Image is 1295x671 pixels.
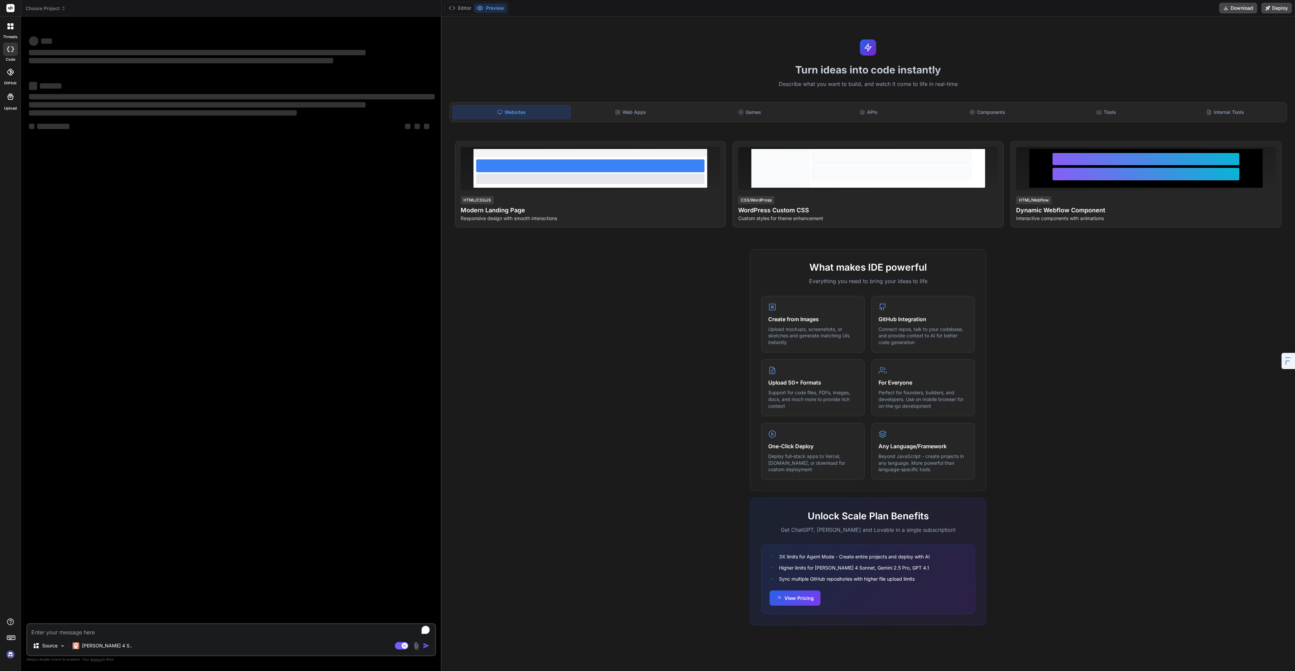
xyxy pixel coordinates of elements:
img: Pick Models [60,643,65,649]
img: attachment [412,642,420,650]
button: Deploy [1261,3,1292,13]
p: Connect repos, talk to your codebase, and provide context to AI for better code generation [879,326,968,346]
span: Choose Project [26,5,66,12]
p: Custom styles for theme enhancement [738,215,998,222]
div: HTML/CSS/JS [461,196,494,204]
span: ‌ [29,36,38,46]
p: Responsive design with smooth interactions [461,215,720,222]
label: code [6,57,15,62]
button: Editor [446,3,474,13]
span: ‌ [29,50,366,55]
span: privacy [90,657,103,661]
div: Games [691,105,808,119]
p: Describe what you want to build, and watch it come to life in real-time [445,80,1291,89]
span: ‌ [29,124,34,129]
label: GitHub [4,80,17,86]
label: threads [3,34,18,40]
p: Everything you need to bring your ideas to life [761,277,975,285]
span: ‌ [29,110,297,116]
div: CSS/WordPress [738,196,774,204]
div: Tools [1047,105,1165,119]
div: Websites [453,105,571,119]
p: Source [42,642,58,649]
label: Upload [4,105,17,111]
span: ‌ [29,58,333,63]
span: 3X limits for Agent Mode - Create entire projects and deploy with AI [779,553,930,560]
div: Web Apps [572,105,689,119]
span: ‌ [40,83,61,89]
p: Beyond JavaScript - create projects in any language. More powerful than language-specific tools [879,453,968,473]
h1: Turn ideas into code instantly [445,64,1291,76]
span: ‌ [41,38,52,44]
p: Perfect for founders, builders, and developers. Use on mobile browser for on-the-go development [879,389,968,409]
button: Preview [474,3,507,13]
span: ‌ [405,124,410,129]
div: Internal Tools [1167,105,1284,119]
h4: Modern Landing Page [461,206,720,215]
span: ‌ [29,82,37,90]
h4: WordPress Custom CSS [738,206,998,215]
img: signin [5,649,16,660]
h2: Unlock Scale Plan Benefits [761,509,975,523]
p: Interactive components with animations [1016,215,1276,222]
div: APIs [810,105,927,119]
div: Components [929,105,1046,119]
p: Deploy full-stack apps to Vercel, [DOMAIN_NAME], or download for custom deployment [768,453,858,473]
p: Get ChatGPT, [PERSON_NAME] and Lovable in a single subscription! [761,526,975,534]
img: icon [423,642,430,649]
span: ‌ [424,124,429,129]
h2: What makes IDE powerful [761,260,975,274]
p: Always double-check its answers. Your in Bind [26,656,436,663]
h4: Dynamic Webflow Component [1016,206,1276,215]
h4: Any Language/Framework [879,442,968,450]
h4: One-Click Deploy [768,442,858,450]
div: HTML/Webflow [1016,196,1052,204]
span: Sync multiple GitHub repositories with higher file upload limits [779,575,915,582]
p: Upload mockups, screenshots, or sketches and generate matching UIs instantly [768,326,858,346]
h4: GitHub Integration [879,315,968,323]
button: View Pricing [770,590,821,606]
p: [PERSON_NAME] 4 S.. [82,642,132,649]
img: Claude 4 Sonnet [73,642,79,649]
span: ‌ [37,124,69,129]
h4: Upload 50+ Formats [768,378,858,387]
h4: For Everyone [879,378,968,387]
button: Download [1219,3,1257,13]
textarea: To enrich screen reader interactions, please activate Accessibility in Grammarly extension settings [27,624,435,636]
span: Higher limits for [PERSON_NAME] 4 Sonnet, Gemini 2.5 Pro, GPT 4.1 [779,564,929,571]
span: ‌ [29,102,366,108]
span: ‌ [414,124,420,129]
h4: Create from Images [768,315,858,323]
span: ‌ [29,94,435,99]
p: Support for code files, PDFs, images, docs, and much more to provide rich context [768,389,858,409]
